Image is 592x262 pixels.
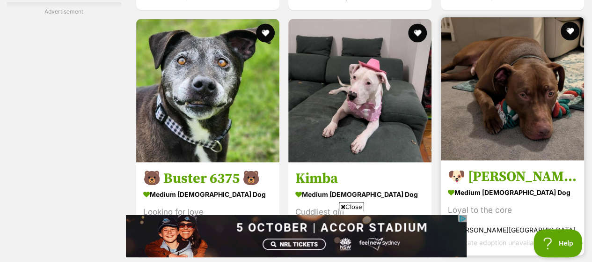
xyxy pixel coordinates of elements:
h3: 🐻 Buster 6375 🐻 [143,169,272,187]
img: adc.png [334,0,340,7]
a: 🐻 Buster 6375 🐻 medium [DEMOGRAPHIC_DATA] Dog Looking for love [GEOGRAPHIC_DATA], [GEOGRAPHIC_DAT... [136,162,279,257]
img: Kimba - American Staffordshire Terrier Dog [288,19,431,162]
strong: medium [DEMOGRAPHIC_DATA] Dog [143,187,272,200]
strong: medium [DEMOGRAPHIC_DATA] Dog [295,187,424,200]
button: favourite [256,23,275,42]
h3: Kimba [295,169,424,187]
a: Kimba medium [DEMOGRAPHIC_DATA] Dog Cuddliest girl West Footscray, [GEOGRAPHIC_DATA] Interstate a... [288,162,431,257]
iframe: Advertisement [126,215,467,257]
h3: 🐶 [PERSON_NAME] 🐶 [448,167,577,185]
div: Cuddliest girl [295,205,424,217]
button: favourite [409,23,427,42]
span: Close [339,202,364,211]
iframe: Help Scout Beacon - Open [534,229,583,257]
a: 🐶 [PERSON_NAME] 🐶 medium [DEMOGRAPHIC_DATA] Dog Loyal to the core [PERSON_NAME][GEOGRAPHIC_DATA] ... [441,160,584,255]
strong: medium [DEMOGRAPHIC_DATA] Dog [448,185,577,198]
div: Loyal to the core [448,203,577,216]
button: favourite [561,22,579,40]
strong: [PERSON_NAME][GEOGRAPHIC_DATA] [448,223,577,235]
img: 🐻 Buster 6375 🐻 - American Staffordshire Terrier Dog [136,19,279,162]
span: Interstate adoption unavailable [448,238,543,246]
div: Looking for love [143,205,272,217]
img: 🐶 Jeff 🐶 - Staffy x Shar-Pei Dog [441,17,584,160]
